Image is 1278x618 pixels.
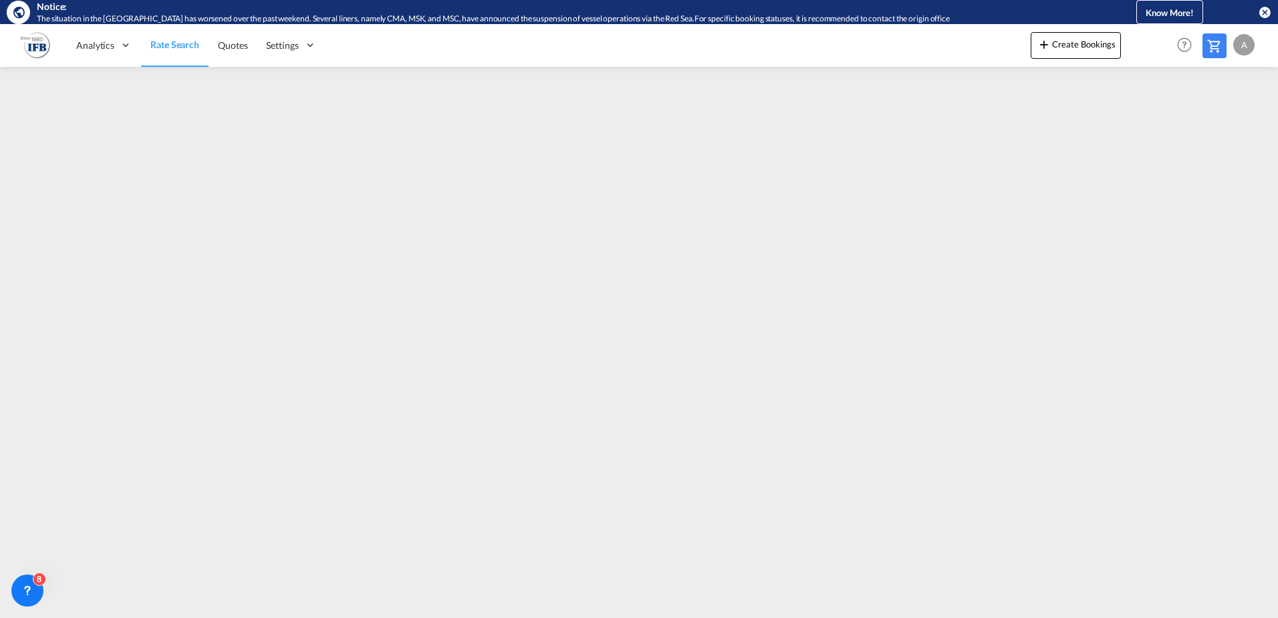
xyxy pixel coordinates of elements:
[1173,33,1196,56] span: Help
[67,23,141,67] div: Analytics
[1146,7,1194,18] span: Know More!
[12,5,25,19] md-icon: icon-earth
[218,39,247,51] span: Quotes
[209,23,257,67] a: Quotes
[150,39,199,50] span: Rate Search
[1233,34,1255,56] div: A
[76,39,114,52] span: Analytics
[1036,36,1052,52] md-icon: icon-plus 400-fg
[1173,33,1202,58] div: Help
[257,23,325,67] div: Settings
[20,30,50,60] img: b628ab10256c11eeb52753acbc15d091.png
[37,13,1081,25] div: The situation in the Red Sea has worsened over the past weekend. Several liners, namely CMA, MSK,...
[266,39,298,52] span: Settings
[1258,5,1271,19] button: icon-close-circle
[1031,32,1121,59] button: icon-plus 400-fgCreate Bookings
[141,23,209,67] a: Rate Search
